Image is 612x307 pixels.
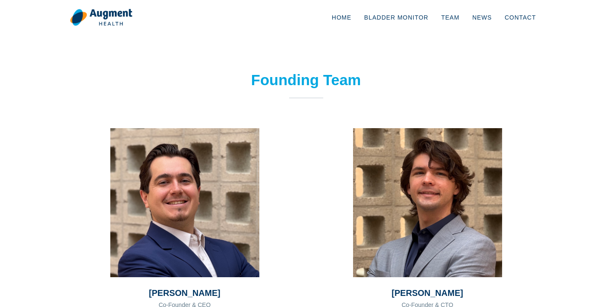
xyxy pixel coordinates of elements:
[110,128,259,277] img: Jared Meyers Headshot
[191,71,421,89] h2: Founding Team
[70,9,132,26] img: logo
[325,3,358,32] a: Home
[466,3,498,32] a: News
[358,3,435,32] a: Bladder Monitor
[110,288,259,298] h3: [PERSON_NAME]
[498,3,543,32] a: Contact
[353,128,502,277] img: Stephen Kalinsky Headshot
[435,3,466,32] a: Team
[353,288,502,298] h3: [PERSON_NAME]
